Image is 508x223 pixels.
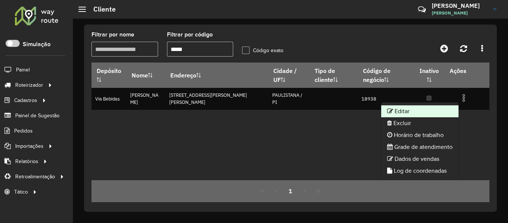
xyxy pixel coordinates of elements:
[91,63,126,88] th: Depósito
[283,184,298,198] button: 1
[381,141,459,153] li: Grade de atendimento
[268,88,309,110] td: PAULISTANA / PI
[15,81,43,89] span: Roteirizador
[242,47,283,54] label: Código exato
[14,188,28,196] span: Tático
[15,157,38,165] span: Relatórios
[91,30,134,39] label: Filtrar por nome
[15,173,55,181] span: Retroalimentação
[15,112,60,120] span: Painel de Sugestão
[358,63,414,88] th: Código de negócio
[358,88,414,110] td: 18938
[86,5,116,13] h2: Cliente
[381,165,459,177] li: Log de coordenadas
[414,63,444,88] th: Inativo
[432,2,488,9] h3: [PERSON_NAME]
[126,88,165,110] td: [PERSON_NAME]
[381,117,459,129] li: Excluir
[381,105,459,117] li: Editar
[15,142,44,150] span: Importações
[444,63,489,79] th: Ações
[381,153,459,165] li: Dados de vendas
[23,40,51,49] label: Simulação
[268,63,309,88] th: Cidade / UF
[165,88,268,110] td: [STREET_ADDRESS][PERSON_NAME][PERSON_NAME]
[14,96,37,104] span: Cadastros
[91,88,126,110] td: Via Bebidas
[309,63,357,88] th: Tipo de cliente
[167,30,213,39] label: Filtrar por código
[414,1,430,17] a: Contato Rápido
[381,129,459,141] li: Horário de trabalho
[14,127,33,135] span: Pedidos
[16,66,30,74] span: Painel
[432,10,488,16] span: [PERSON_NAME]
[165,63,268,88] th: Endereço
[126,63,165,88] th: Nome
